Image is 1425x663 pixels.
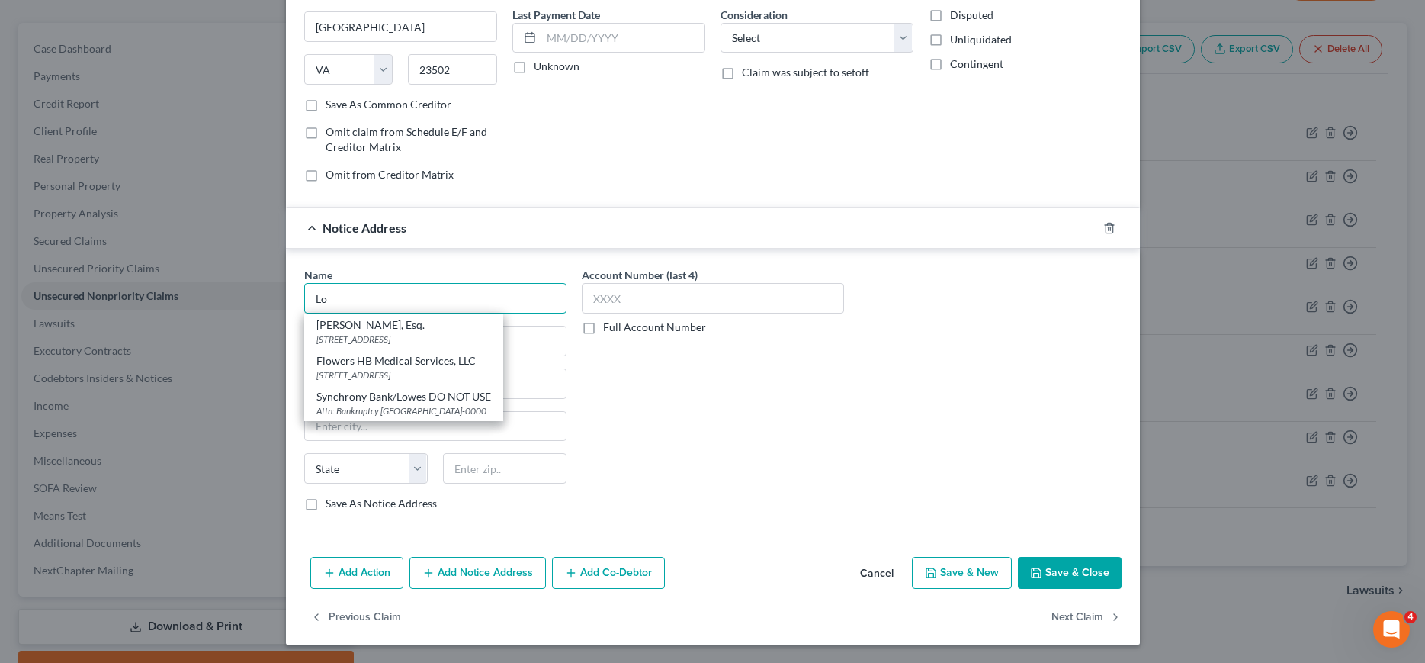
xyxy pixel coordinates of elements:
[316,353,491,369] div: Flowers HB Medical Services, LLC
[1051,601,1122,633] button: Next Claim
[305,412,566,441] input: Enter city...
[950,8,993,21] span: Disputed
[316,389,491,404] div: Synchrony Bank/Lowes DO NOT USE
[848,558,906,589] button: Cancel
[950,57,1003,70] span: Contingent
[1404,611,1417,623] span: 4
[304,283,566,314] input: Search by name...
[310,601,401,633] button: Previous Claim
[541,24,704,53] input: MM/DD/YYYY
[323,220,406,235] span: Notice Address
[326,168,454,181] span: Omit from Creditor Matrix
[512,7,600,23] label: Last Payment Date
[310,557,403,589] button: Add Action
[912,557,1012,589] button: Save & New
[443,453,566,484] input: Enter zip..
[316,333,491,346] div: [STREET_ADDRESS]
[409,557,546,589] button: Add Notice Address
[534,59,579,74] label: Unknown
[552,557,665,589] button: Add Co-Debtor
[326,97,451,112] label: Save As Common Creditor
[316,404,491,417] div: Attn: Bankruptcy [GEOGRAPHIC_DATA]-0000
[304,269,332,282] span: Name
[582,267,698,283] label: Account Number (last 4)
[742,66,869,79] span: Claim was subject to setoff
[1373,611,1410,648] iframe: Intercom live chat
[326,125,487,153] span: Omit claim from Schedule E/F and Creditor Matrix
[316,317,491,333] div: [PERSON_NAME], Esq.
[950,33,1012,46] span: Unliquidated
[408,54,497,85] input: Enter zip...
[1018,557,1122,589] button: Save & Close
[721,7,788,23] label: Consideration
[316,369,491,381] div: [STREET_ADDRESS]
[582,283,844,314] input: XXXX
[603,320,706,335] label: Full Account Number
[305,12,496,41] input: Enter city...
[326,496,437,511] label: Save As Notice Address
